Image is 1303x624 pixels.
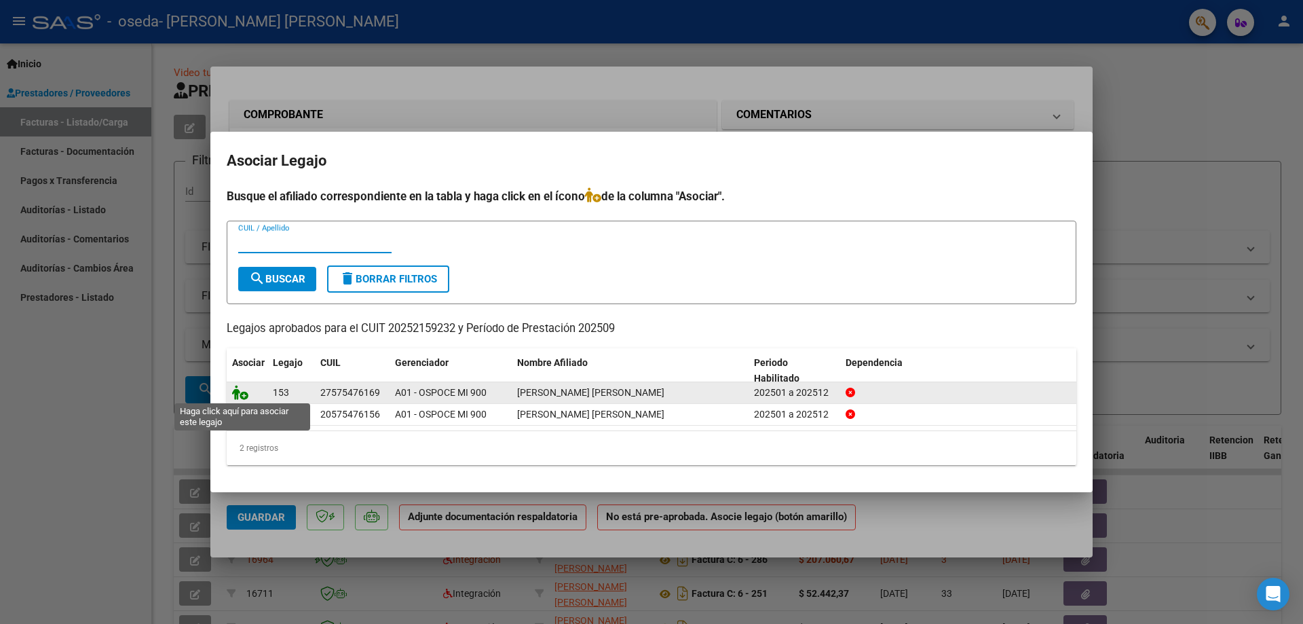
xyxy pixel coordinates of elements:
span: 152 [273,409,289,420]
div: 202501 a 202512 [754,407,835,422]
button: Borrar Filtros [327,265,449,293]
span: Buscar [249,273,305,285]
span: Borrar Filtros [339,273,437,285]
h2: Asociar Legajo [227,148,1076,174]
span: CUIL [320,357,341,368]
div: 202501 a 202512 [754,385,835,401]
span: Gerenciador [395,357,449,368]
span: Periodo Habilitado [754,357,799,384]
p: Legajos aprobados para el CUIT 20252159232 y Período de Prestación 202509 [227,320,1076,337]
div: 27575476169 [320,385,380,401]
span: A01 - OSPOCE MI 900 [395,409,487,420]
span: DAPIAGGI BARUA FABRIZIO MARTIN [517,409,664,420]
datatable-header-cell: Nombre Afiliado [512,348,749,393]
h4: Busque el afiliado correspondiente en la tabla y haga click en el ícono de la columna "Asociar". [227,187,1076,205]
datatable-header-cell: Gerenciador [390,348,512,393]
span: A01 - OSPOCE MI 900 [395,387,487,398]
span: Asociar [232,357,265,368]
datatable-header-cell: Periodo Habilitado [749,348,840,393]
datatable-header-cell: Asociar [227,348,267,393]
button: Buscar [238,267,316,291]
mat-icon: search [249,270,265,287]
span: Dependencia [846,357,903,368]
mat-icon: delete [339,270,356,287]
span: Nombre Afiliado [517,357,588,368]
datatable-header-cell: CUIL [315,348,390,393]
datatable-header-cell: Dependencia [840,348,1077,393]
span: Legajo [273,357,303,368]
span: 153 [273,387,289,398]
div: Open Intercom Messenger [1257,578,1289,610]
span: DAPIAGGI BARUA ISABELLA EMILIA [517,387,664,398]
datatable-header-cell: Legajo [267,348,315,393]
div: 20575476156 [320,407,380,422]
div: 2 registros [227,431,1076,465]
